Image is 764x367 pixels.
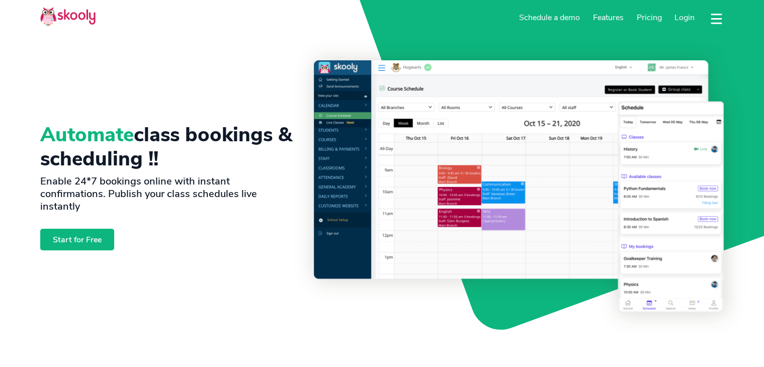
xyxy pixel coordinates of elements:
[637,12,662,23] span: Pricing
[40,175,298,213] h2: Enable 24*7 bookings online with instant confirmations. Publish your class schedules live instantly
[40,7,96,26] img: Skooly
[668,10,701,26] a: Login
[709,7,724,30] button: dropdown menu
[586,10,630,26] a: Features
[40,229,114,250] a: Start for Free
[40,121,134,148] span: Automate
[314,60,724,313] img: Class Scheduling, Booking System & Software - <span class='notranslate'>Skooly | Try for Free
[674,12,695,23] span: Login
[513,10,587,26] a: Schedule a demo
[40,123,298,171] h1: class bookings & scheduling !!
[630,10,668,26] a: Pricing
